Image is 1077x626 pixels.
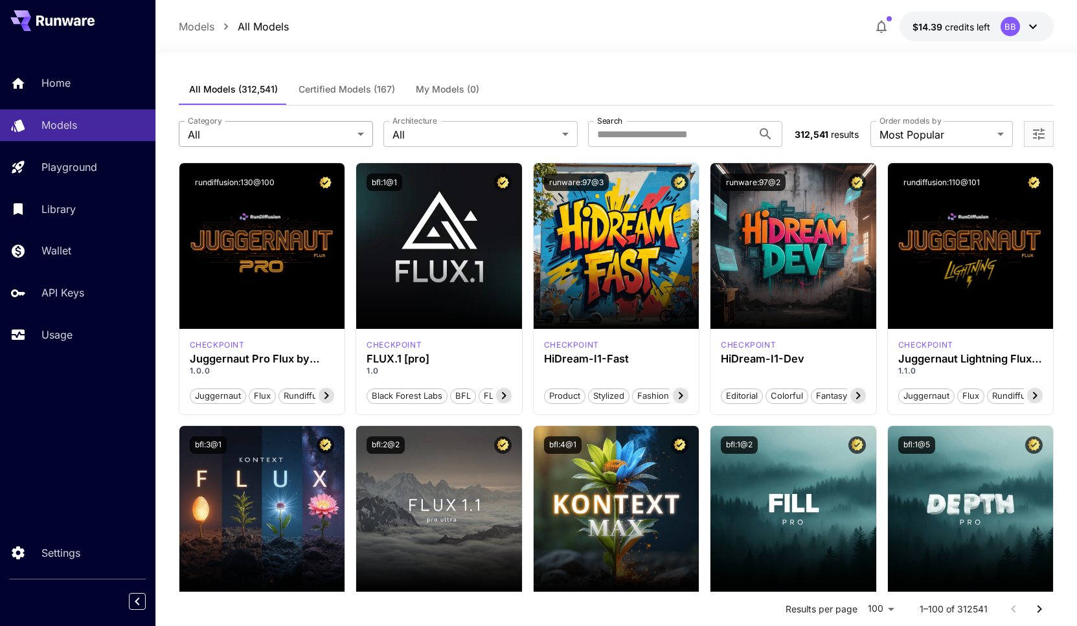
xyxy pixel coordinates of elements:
[786,603,857,616] p: Results per page
[957,387,984,404] button: flux
[633,390,674,403] span: Fashion
[671,436,688,454] button: Certified Model – Vetted for best performance and includes a commercial license.
[721,436,758,454] button: bfl:1@2
[249,390,275,403] span: flux
[597,115,622,126] label: Search
[179,19,289,34] nav: breadcrumb
[848,173,866,191] button: Certified Model – Vetted for best performance and includes a commercial license.
[671,173,688,191] button: Certified Model – Vetted for best performance and includes a commercial license.
[190,390,245,403] span: juggernaut
[41,327,73,342] p: Usage
[721,339,776,351] p: checkpoint
[898,173,985,191] button: rundiffusion:110@101
[494,436,512,454] button: Certified Model – Vetted for best performance and includes a commercial license.
[795,129,828,140] span: 312,541
[190,173,280,191] button: rundiffusion:130@100
[831,129,859,140] span: results
[179,19,214,34] a: Models
[589,390,629,403] span: Stylized
[367,390,447,403] span: Black Forest Labs
[367,339,422,351] p: checkpoint
[879,127,992,142] span: Most Popular
[367,353,512,365] h3: FLUX.1 [pro]
[848,436,866,454] button: Certified Model – Vetted for best performance and includes a commercial license.
[544,353,689,365] h3: HiDream-I1-Fast
[898,339,953,351] div: FLUX.1 D
[317,436,334,454] button: Certified Model – Vetted for best performance and includes a commercial license.
[544,339,599,351] div: HiDream Fast
[900,12,1054,41] button: $14.38506BB
[190,339,245,351] div: FLUX.1 D
[898,365,1043,377] p: 1.1.0
[367,387,448,404] button: Black Forest Labs
[899,390,954,403] span: juggernaut
[367,173,402,191] button: bfl:1@1
[544,387,585,404] button: Product
[190,339,245,351] p: checkpoint
[988,390,1047,403] span: rundiffusion
[451,390,475,403] span: BFL
[913,21,945,32] span: $14.39
[249,387,276,404] button: flux
[766,390,808,403] span: Colorful
[238,19,289,34] a: All Models
[392,115,436,126] label: Architecture
[913,20,990,34] div: $14.38506
[188,127,352,142] span: All
[41,285,84,300] p: API Keys
[190,387,246,404] button: juggernaut
[367,339,422,351] div: fluxpro
[41,117,77,133] p: Models
[898,353,1043,365] h3: Juggernaut Lightning Flux by RunDiffusion
[367,365,512,377] p: 1.0
[479,387,539,404] button: FLUX.1 [pro]
[545,390,585,403] span: Product
[1026,596,1052,622] button: Go to next page
[41,201,76,217] p: Library
[811,387,852,404] button: Fantasy
[544,173,609,191] button: runware:97@3
[1025,173,1043,191] button: Certified Model – Vetted for best performance and includes a commercial license.
[544,339,599,351] p: checkpoint
[945,21,990,32] span: credits left
[299,84,395,95] span: Certified Models (167)
[1001,17,1020,36] div: BB
[189,84,278,95] span: All Models (312,541)
[190,436,227,454] button: bfl:3@1
[190,353,335,365] h3: Juggernaut Pro Flux by RunDiffusion
[863,599,899,618] div: 100
[392,127,557,142] span: All
[279,390,339,403] span: rundiffusion
[41,75,71,91] p: Home
[898,339,953,351] p: checkpoint
[479,390,538,403] span: FLUX.1 [pro]
[41,545,80,561] p: Settings
[416,84,479,95] span: My Models (0)
[494,173,512,191] button: Certified Model – Vetted for best performance and includes a commercial license.
[958,390,984,403] span: flux
[41,159,97,175] p: Playground
[987,387,1048,404] button: rundiffusion
[41,243,71,258] p: Wallet
[317,173,334,191] button: Certified Model – Vetted for best performance and includes a commercial license.
[129,593,146,610] button: Collapse sidebar
[920,603,988,616] p: 1–100 of 312541
[1025,436,1043,454] button: Certified Model – Vetted for best performance and includes a commercial license.
[367,436,405,454] button: bfl:2@2
[898,436,935,454] button: bfl:1@5
[544,436,582,454] button: bfl:4@1
[721,339,776,351] div: HiDream Dev
[588,387,629,404] button: Stylized
[721,173,786,191] button: runware:97@2
[898,387,955,404] button: juggernaut
[879,115,941,126] label: Order models by
[765,387,808,404] button: Colorful
[139,590,155,613] div: Collapse sidebar
[721,353,866,365] h3: HiDream-I1-Dev
[811,390,852,403] span: Fantasy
